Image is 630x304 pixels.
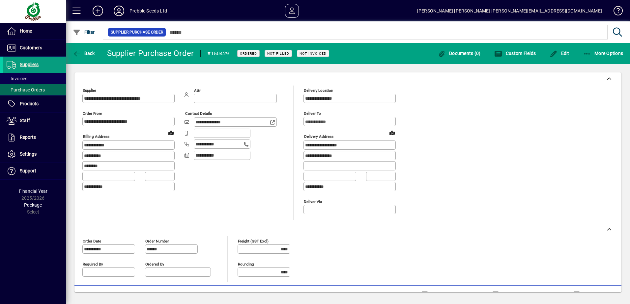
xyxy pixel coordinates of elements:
mat-label: Order from [83,111,102,116]
a: Staff [3,113,66,129]
span: Not Invoiced [300,51,327,56]
a: Home [3,23,66,39]
span: Customers [20,45,42,50]
a: Products [3,96,66,112]
div: [PERSON_NAME] [PERSON_NAME] [PERSON_NAME][EMAIL_ADDRESS][DOMAIN_NAME] [417,6,602,16]
span: Supplier Purchase Order [111,29,163,36]
div: Prebble Seeds Ltd [129,6,167,16]
mat-label: Deliver via [304,199,322,204]
button: Back [71,47,97,59]
mat-label: Order date [83,239,101,243]
a: View on map [166,127,176,138]
span: Staff [20,118,30,123]
mat-label: Supplier [83,88,96,93]
span: Home [20,28,32,34]
a: Settings [3,146,66,163]
mat-label: Attn [194,88,201,93]
span: Edit [550,51,569,56]
mat-label: Deliver To [304,111,321,116]
mat-label: Ordered by [145,262,164,266]
label: Compact View [581,291,613,298]
button: Add [87,5,108,17]
span: Ordered [240,51,257,56]
label: Show Line Volumes/Weights [500,291,562,298]
a: Support [3,163,66,179]
div: #150429 [207,48,229,59]
a: Reports [3,129,66,146]
span: Products [20,101,39,106]
span: More Options [583,51,623,56]
a: Purchase Orders [3,84,66,95]
a: Invoices [3,73,66,84]
span: Filter [73,30,95,35]
button: Custom Fields [493,47,537,59]
span: Support [20,168,36,173]
span: Documents (0) [438,51,481,56]
mat-label: Delivery Location [304,88,333,93]
mat-label: Required by [83,262,103,266]
label: Show Only Invalid Lines [429,291,481,298]
button: Edit [548,47,571,59]
span: Back [73,51,95,56]
span: Financial Year [19,189,47,194]
span: Invoices [7,76,27,81]
div: Supplier Purchase Order [107,48,194,59]
span: Purchase Orders [7,87,45,92]
span: Suppliers [20,62,39,67]
span: Settings [20,151,37,157]
span: Reports [20,135,36,140]
span: Package [24,202,42,208]
a: Knowledge Base [609,1,622,23]
mat-label: Freight (GST excl) [238,239,269,243]
span: Custom Fields [494,51,536,56]
a: Customers [3,40,66,56]
button: More Options [582,47,625,59]
mat-label: Order number [145,239,169,243]
span: Not Filled [267,51,289,56]
button: Documents (0) [436,47,482,59]
app-page-header-button: Back [66,47,102,59]
a: View on map [387,127,397,138]
button: Filter [71,26,97,38]
mat-label: Rounding [238,262,254,266]
button: Profile [108,5,129,17]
